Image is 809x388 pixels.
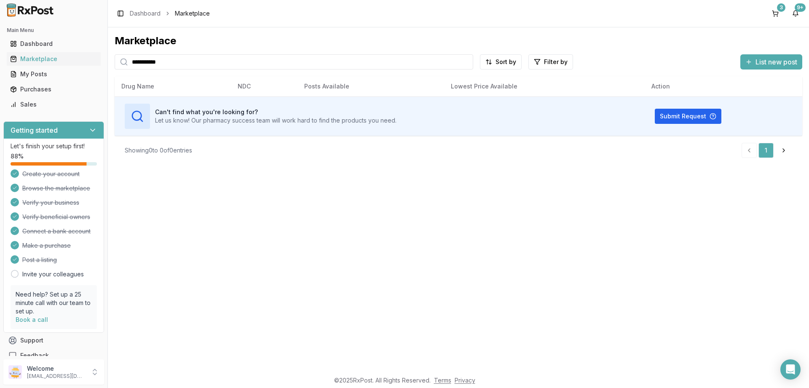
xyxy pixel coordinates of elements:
[780,359,801,380] div: Open Intercom Messenger
[544,58,568,66] span: Filter by
[22,184,90,193] span: Browse the marketplace
[10,40,97,48] div: Dashboard
[3,348,104,363] button: Feedback
[769,7,782,20] button: 3
[434,377,451,384] a: Terms
[789,7,802,20] button: 9+
[7,51,101,67] a: Marketplace
[777,3,785,12] div: 3
[22,170,80,178] span: Create your account
[11,142,97,150] p: Let's finish your setup first!
[155,108,396,116] h3: Can't find what you're looking for?
[740,59,802,67] a: List new post
[10,85,97,94] div: Purchases
[7,82,101,97] a: Purchases
[3,3,57,17] img: RxPost Logo
[3,37,104,51] button: Dashboard
[3,333,104,348] button: Support
[444,76,645,96] th: Lowest Price Available
[22,213,90,221] span: Verify beneficial owners
[130,9,210,18] nav: breadcrumb
[7,97,101,112] a: Sales
[130,9,161,18] a: Dashboard
[115,76,231,96] th: Drug Name
[27,373,86,380] p: [EMAIL_ADDRESS][DOMAIN_NAME]
[22,256,57,264] span: Post a listing
[22,270,84,278] a: Invite your colleagues
[455,377,475,384] a: Privacy
[297,76,444,96] th: Posts Available
[3,52,104,66] button: Marketplace
[645,76,802,96] th: Action
[10,55,97,63] div: Marketplace
[11,125,58,135] h3: Getting started
[795,3,806,12] div: 9+
[8,365,22,379] img: User avatar
[755,57,797,67] span: List new post
[22,241,71,250] span: Make a purchase
[22,198,79,207] span: Verify your business
[655,109,721,124] button: Submit Request
[11,152,24,161] span: 88 %
[10,100,97,109] div: Sales
[3,98,104,111] button: Sales
[758,143,774,158] a: 1
[175,9,210,18] span: Marketplace
[231,76,297,96] th: NDC
[16,316,48,323] a: Book a call
[10,70,97,78] div: My Posts
[20,351,49,360] span: Feedback
[7,27,101,34] h2: Main Menu
[3,83,104,96] button: Purchases
[480,54,522,70] button: Sort by
[125,146,192,155] div: Showing 0 to 0 of 0 entries
[7,67,101,82] a: My Posts
[16,290,92,316] p: Need help? Set up a 25 minute call with our team to set up.
[115,34,802,48] div: Marketplace
[528,54,573,70] button: Filter by
[742,143,792,158] nav: pagination
[496,58,516,66] span: Sort by
[740,54,802,70] button: List new post
[27,364,86,373] p: Welcome
[22,227,91,235] span: Connect a bank account
[3,67,104,81] button: My Posts
[7,36,101,51] a: Dashboard
[775,143,792,158] a: Go to next page
[155,116,396,125] p: Let us know! Our pharmacy success team will work hard to find the products you need.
